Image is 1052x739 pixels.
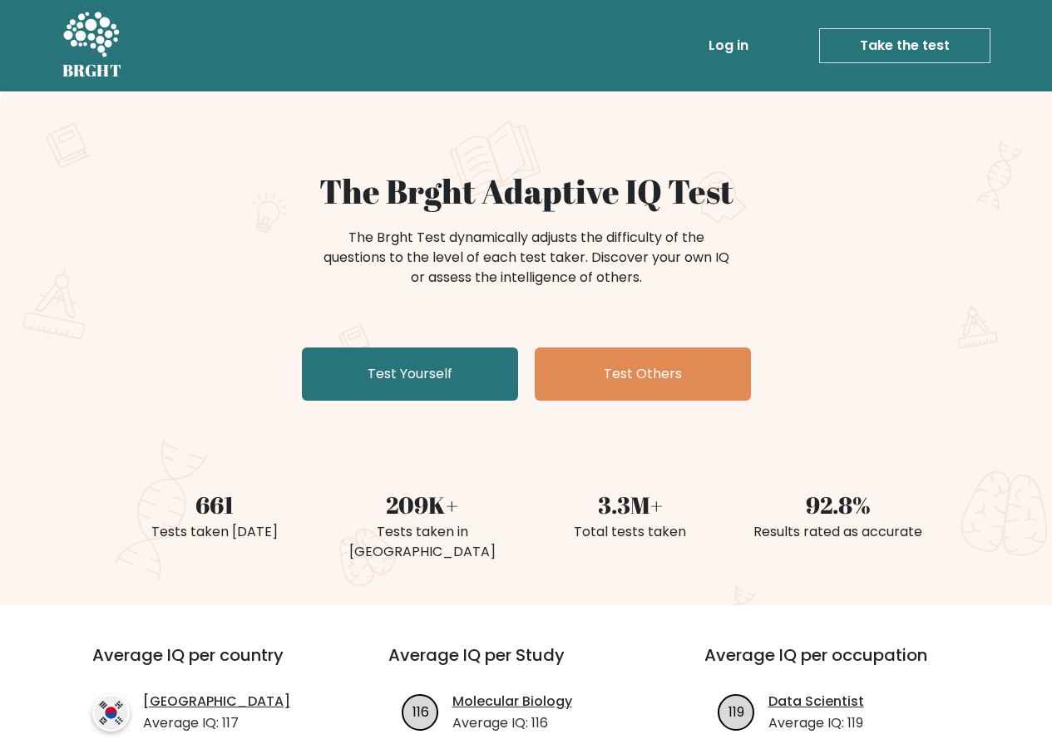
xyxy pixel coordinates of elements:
[412,702,428,721] text: 116
[728,702,744,721] text: 119
[92,645,328,685] h3: Average IQ per country
[302,347,518,401] a: Test Yourself
[328,487,516,522] div: 209K+
[92,694,130,732] img: country
[143,692,290,712] a: [GEOGRAPHIC_DATA]
[744,522,932,542] div: Results rated as accurate
[62,61,122,81] h5: BRGHT
[536,487,724,522] div: 3.3M+
[819,28,990,63] a: Take the test
[452,692,572,712] a: Molecular Biology
[768,692,864,712] a: Data Scientist
[536,522,724,542] div: Total tests taken
[744,487,932,522] div: 92.8%
[121,171,932,211] h1: The Brght Adaptive IQ Test
[121,487,309,522] div: 661
[535,347,751,401] a: Test Others
[388,645,664,685] h3: Average IQ per Study
[452,713,572,733] p: Average IQ: 116
[328,522,516,562] div: Tests taken in [GEOGRAPHIC_DATA]
[704,645,980,685] h3: Average IQ per occupation
[768,713,864,733] p: Average IQ: 119
[143,713,290,733] p: Average IQ: 117
[62,7,122,85] a: BRGHT
[121,522,309,542] div: Tests taken [DATE]
[319,228,734,288] div: The Brght Test dynamically adjusts the difficulty of the questions to the level of each test take...
[702,29,755,62] a: Log in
